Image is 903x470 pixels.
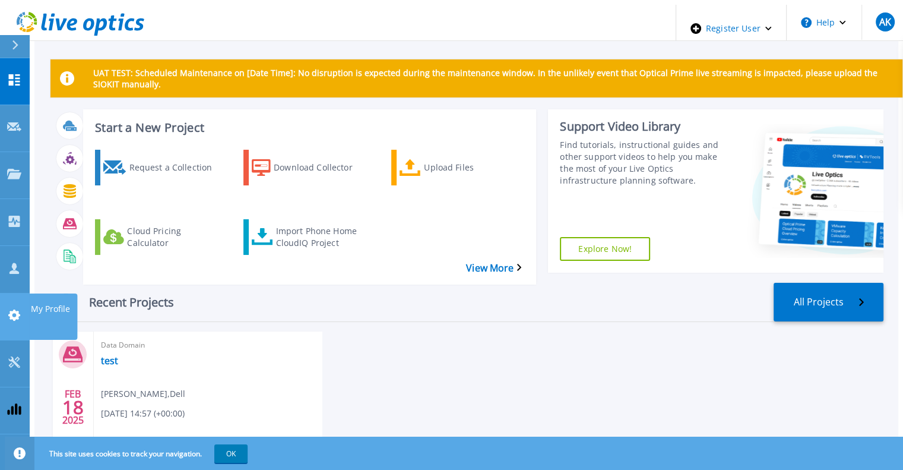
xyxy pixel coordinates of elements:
h3: Start a New Project [95,121,521,134]
div: Import Phone Home CloudIQ Project [275,222,370,252]
span: [DATE] 14:57 (+00:00) [101,407,185,420]
a: Cloud Pricing Calculator [95,219,239,255]
div: Support Video Library [560,119,728,134]
div: Download Collector [274,153,369,182]
a: Download Collector [243,150,387,185]
div: Find tutorials, instructional guides and other support videos to help you make the most of your L... [560,139,728,187]
button: Help [787,5,861,40]
span: This site uses cookies to track your navigation. [37,444,248,463]
div: Cloud Pricing Calculator [127,222,222,252]
p: My Profile [31,294,70,324]
span: 18 [62,402,84,412]
span: Data Domain [101,339,315,352]
div: Upload Files [424,153,519,182]
span: [PERSON_NAME] , Dell [101,387,185,400]
button: OK [214,444,248,463]
a: Explore Now! [560,237,650,261]
a: test [101,355,118,367]
p: UAT TEST: Scheduled Maintenance on [Date Time]: No disruption is expected during the maintenance ... [93,67,893,90]
a: Request a Collection [95,150,239,185]
div: Register User [676,5,786,52]
a: All Projects [774,283,883,321]
a: Upload Files [391,150,535,185]
div: Recent Projects [50,288,193,317]
div: FEB 2025 [62,386,84,429]
div: Request a Collection [129,153,224,182]
a: View More [466,263,521,274]
span: AK [879,17,891,27]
